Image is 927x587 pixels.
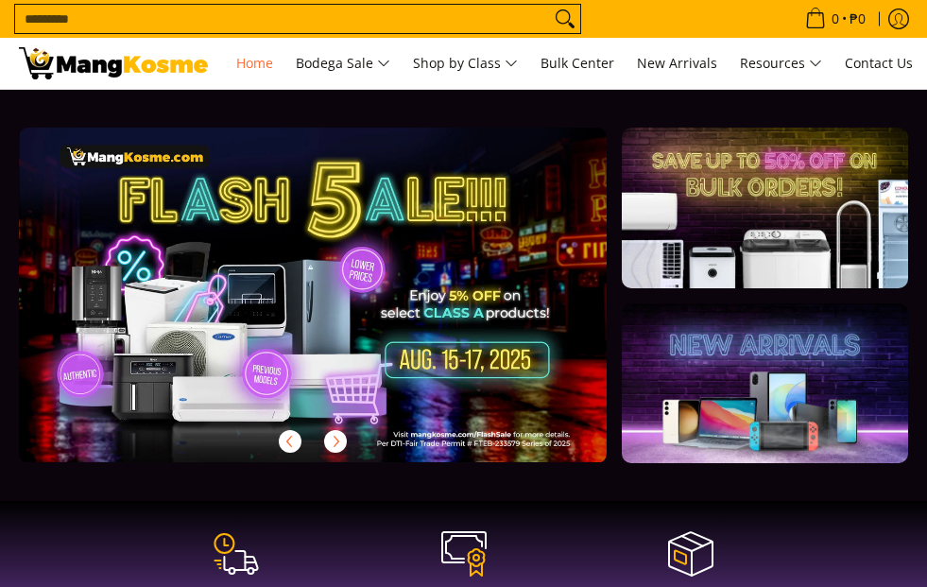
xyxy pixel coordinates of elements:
a: New Arrivals [627,38,727,89]
span: New Arrivals [637,54,717,72]
a: Bodega Sale [286,38,400,89]
button: Next [315,421,356,462]
span: • [799,9,871,29]
span: 0 [829,12,842,26]
span: Bulk Center [541,54,614,72]
img: Mang Kosme: Your Home Appliances Warehouse Sale Partner! [19,47,208,79]
span: Shop by Class [413,52,518,76]
a: Bulk Center [531,38,624,89]
span: Contact Us [845,54,913,72]
span: Home [236,54,273,72]
nav: Main Menu [227,38,922,89]
span: Resources [740,52,822,76]
a: Home [227,38,283,89]
a: Contact Us [835,38,922,89]
a: Resources [730,38,832,89]
span: Bodega Sale [296,52,390,76]
button: Search [550,5,580,33]
span: ₱0 [847,12,868,26]
a: More [19,128,667,492]
a: Shop by Class [403,38,527,89]
button: Previous [269,421,311,462]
